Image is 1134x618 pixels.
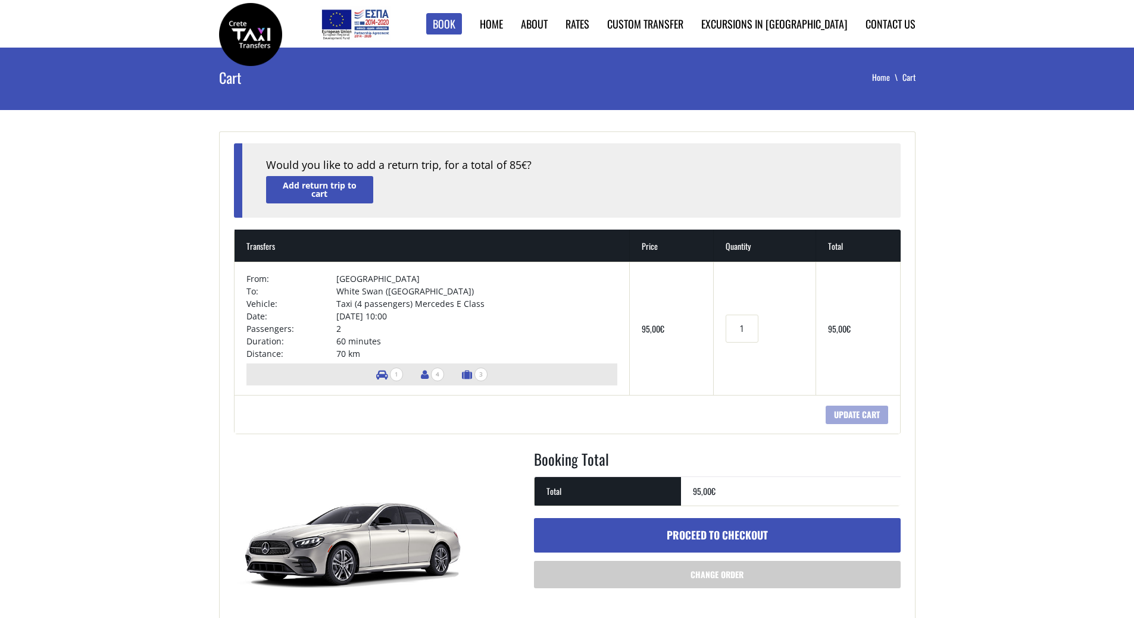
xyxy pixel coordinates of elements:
h2: Booking Total [534,448,901,477]
td: Distance: [246,347,337,360]
td: Date: [246,310,337,322]
a: Add return trip to cart [266,176,373,203]
td: [GEOGRAPHIC_DATA] [336,272,617,285]
td: 70 km [336,347,617,360]
span: € [711,485,716,497]
th: Transfers [235,230,630,262]
input: Transfers quantity [726,315,758,343]
a: Home [480,16,503,32]
th: Quantity [714,230,816,262]
td: [DATE] 10:00 [336,310,617,322]
bdi: 95,00 [828,322,851,335]
bdi: 95,00 [693,485,716,497]
td: From: [246,272,337,285]
a: Crete Taxi Transfers | Crete Taxi Transfers Cart | Crete Taxi Transfers [219,27,282,39]
a: Proceed to checkout [534,518,901,553]
th: Total [816,230,901,262]
td: Taxi (4 passengers) Mercedes E Class [336,297,617,310]
span: € [660,322,664,335]
a: About [521,16,548,32]
td: White Swan ([GEOGRAPHIC_DATA]) [336,285,617,297]
bdi: 95,00 [642,322,664,335]
th: Total [535,476,681,506]
a: Home [872,71,902,83]
h1: Cart [219,48,454,107]
a: Change order [534,561,901,588]
th: Price [630,230,714,262]
td: To: [246,285,337,297]
li: Number of passengers [415,363,450,385]
span: 1 [390,368,403,381]
td: Vehicle: [246,297,337,310]
a: Custom Transfer [607,16,683,32]
input: Update cart [826,406,888,424]
span: 4 [431,368,444,381]
img: e-bannersEUERDF180X90.jpg [320,6,391,42]
span: € [521,159,527,172]
a: Contact us [866,16,916,32]
td: 2 [336,322,617,335]
li: Number of vehicles [370,363,409,385]
a: Rates [566,16,589,32]
li: Cart [902,71,916,83]
a: Book [426,13,462,35]
img: Crete Taxi Transfers | Crete Taxi Transfers Cart | Crete Taxi Transfers [219,3,282,66]
span: € [846,322,851,335]
a: Excursions in [GEOGRAPHIC_DATA] [701,16,848,32]
div: Would you like to add a return trip, for a total of 85 ? [266,158,877,173]
td: Passengers: [246,322,337,335]
span: 3 [474,368,488,381]
li: Number of luggage items [456,363,493,385]
td: 60 minutes [336,335,617,347]
td: Duration: [246,335,337,347]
